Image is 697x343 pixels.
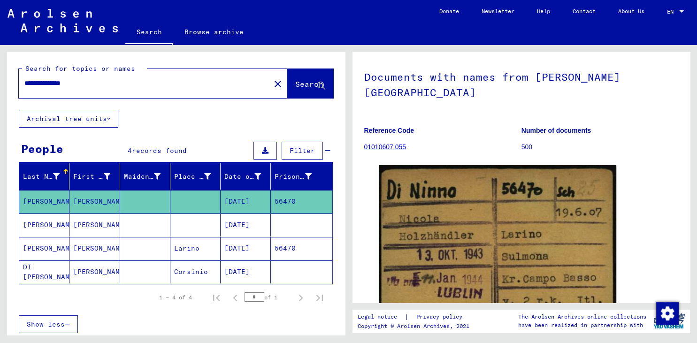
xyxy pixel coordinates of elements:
mat-cell: 56470 [271,237,332,260]
div: Date of Birth [224,172,261,182]
div: | [358,312,474,322]
mat-cell: 56470 [271,190,332,213]
mat-cell: [DATE] [221,237,271,260]
mat-header-cell: Date of Birth [221,163,271,190]
div: Place of Birth [174,172,211,182]
span: Show less [27,320,65,328]
p: have been realized in partnership with [518,321,646,329]
button: Clear [268,74,287,93]
mat-header-cell: Prisoner # [271,163,332,190]
span: EN [667,8,677,15]
button: Search [287,69,333,98]
a: Privacy policy [409,312,474,322]
mat-cell: [PERSON_NAME] [19,213,69,236]
mat-header-cell: Maiden Name [120,163,170,190]
div: of 1 [245,293,291,302]
img: yv_logo.png [651,309,687,333]
div: People [21,140,63,157]
mat-label: Search for topics or names [25,64,135,73]
a: 01010607 055 [364,143,406,151]
button: Previous page [226,288,245,307]
mat-cell: Corsinio [170,260,221,283]
mat-cell: [PERSON_NAME] [69,190,120,213]
div: 1 – 4 of 4 [159,293,192,302]
button: Archival tree units [19,110,118,128]
a: Legal notice [358,312,405,322]
div: Prisoner # [275,169,323,184]
button: First page [207,288,226,307]
div: First Name [73,172,110,182]
div: Place of Birth [174,169,222,184]
button: Show less [19,315,78,333]
div: Prisoner # [275,172,311,182]
button: Last page [310,288,329,307]
a: Search [125,21,173,45]
mat-cell: [PERSON_NAME] [69,237,120,260]
mat-header-cell: Last Name [19,163,69,190]
mat-header-cell: First Name [69,163,120,190]
div: Maiden Name [124,172,161,182]
img: Arolsen_neg.svg [8,9,118,32]
mat-header-cell: Place of Birth [170,163,221,190]
div: Maiden Name [124,169,172,184]
mat-cell: [PERSON_NAME] [19,237,69,260]
button: Filter [282,142,323,160]
span: 4 [128,146,132,155]
mat-icon: close [272,78,283,90]
p: The Arolsen Archives online collections [518,313,646,321]
span: Search [295,79,323,89]
mat-cell: [DATE] [221,260,271,283]
div: Change consent [656,302,678,324]
mat-cell: [PERSON_NAME] [69,260,120,283]
b: Reference Code [364,127,414,134]
button: Next page [291,288,310,307]
p: 500 [521,142,678,152]
mat-cell: [PERSON_NAME] [19,190,69,213]
span: records found [132,146,187,155]
mat-cell: DI [PERSON_NAME] [19,260,69,283]
mat-cell: [DATE] [221,190,271,213]
b: Number of documents [521,127,591,134]
span: Filter [290,146,315,155]
div: Last Name [23,172,60,182]
img: Change consent [656,302,679,325]
mat-cell: [DATE] [221,213,271,236]
div: Last Name [23,169,71,184]
mat-cell: [PERSON_NAME] [69,213,120,236]
mat-cell: Larino [170,237,221,260]
a: Browse archive [173,21,255,43]
div: Date of Birth [224,169,273,184]
h1: Documents with names from [PERSON_NAME][GEOGRAPHIC_DATA] [364,55,679,112]
div: First Name [73,169,122,184]
p: Copyright © Arolsen Archives, 2021 [358,322,474,330]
